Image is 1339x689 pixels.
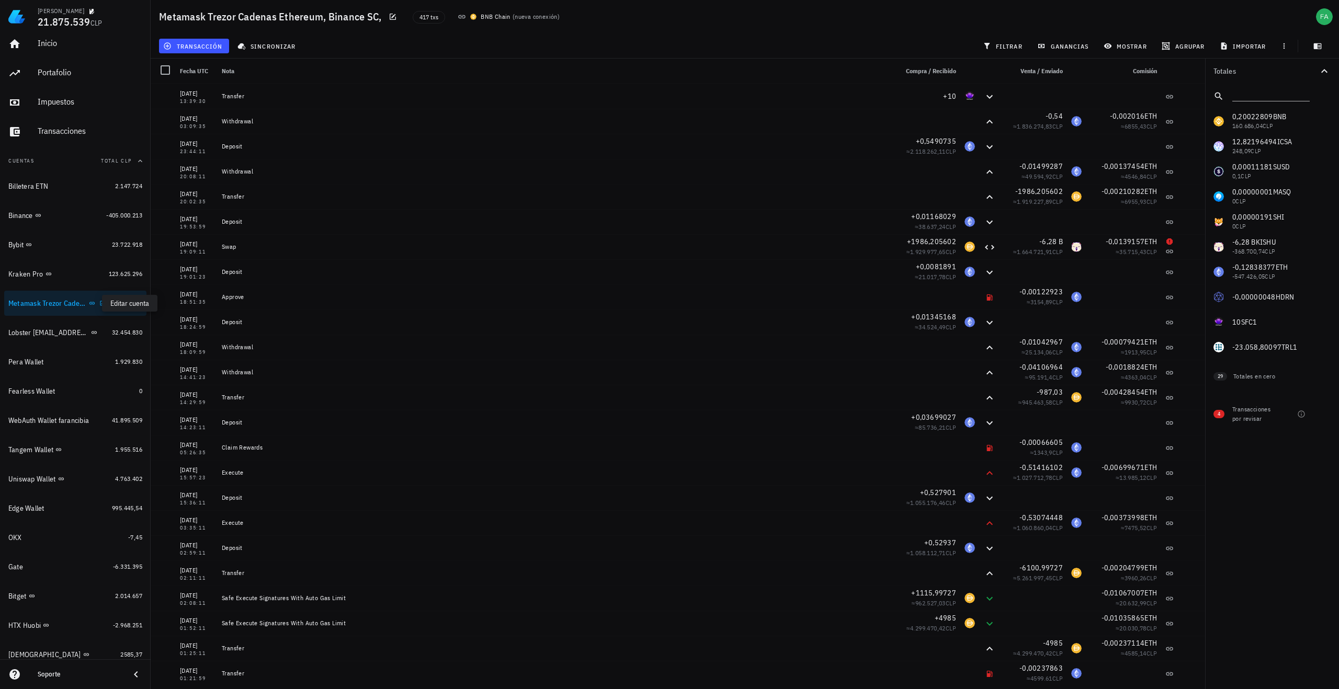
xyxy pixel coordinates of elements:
[964,91,975,101] div: SFC1-icon
[1027,298,1063,306] span: ≈
[946,223,956,231] span: CLP
[180,314,213,325] div: [DATE]
[8,416,89,425] div: WebAuth Wallet farancibia
[1125,524,1147,532] span: 7475,52
[1147,474,1157,481] span: CLP
[1164,42,1205,50] span: agrupar
[1102,588,1145,598] span: -0,01067007
[222,443,889,452] div: Claim Rewards
[180,124,213,129] div: 03:09:35
[1039,237,1063,246] span: -6,28 B
[924,538,956,547] span: +0,52937
[4,349,146,374] a: Pera Wallet 1.929.830
[4,119,146,144] a: Transacciones
[1071,116,1082,127] div: ETH-icon
[180,389,213,400] div: [DATE]
[419,12,438,23] span: 417 txs
[8,8,25,25] img: LedgiFi
[1030,298,1052,306] span: 3154,89
[1125,574,1147,582] span: 3960,26
[4,174,146,199] a: Billetera ETN 2.147.724
[1106,362,1145,372] span: -0,0018824
[1030,449,1063,456] span: ≈
[222,167,889,176] div: Withdrawal
[1019,463,1063,472] span: -0,51416102
[906,67,956,75] span: Compra / Recibido
[128,533,142,541] span: -7,45
[4,496,146,521] a: Edge Wallet 995.445,54
[1015,187,1063,196] span: -1986,205602
[180,249,213,255] div: 19:09:11
[1099,39,1153,53] button: mostrar
[240,42,296,50] span: sincronizar
[4,613,146,638] a: HTX Huobi -2.968.251
[38,97,142,107] div: Impuestos
[946,273,956,281] span: CLP
[180,88,213,99] div: [DATE]
[1102,563,1145,572] span: -0,00204799
[1144,463,1157,472] span: ETH
[180,440,213,450] div: [DATE]
[180,289,213,300] div: [DATE]
[515,13,558,20] span: nueva conexión
[964,141,975,152] div: ETH-icon
[8,299,87,308] div: Metamask Trezor Cadenas Ethereum, Binance SC,
[159,8,385,25] h1: Metamask Trezor Cadenas Ethereum, Binance SC,
[38,7,84,15] div: [PERSON_NAME]
[4,466,146,491] a: Uniswap Wallet 4.763.402
[1071,242,1082,252] div: KISHU-icon
[4,554,146,579] a: Gate -6.331.395
[1102,463,1145,472] span: -0,00699671
[233,39,302,53] button: sincronizar
[8,328,89,337] div: Lobster [EMAIL_ADDRESS][DOMAIN_NAME]
[1222,42,1266,50] span: importar
[1071,191,1082,202] div: DAI-icon
[935,613,956,623] span: +4985
[1121,198,1157,205] span: ≈
[1019,663,1063,673] span: -0,00237863
[1033,39,1095,53] button: ganancias
[1025,173,1052,180] span: 49.594,92
[222,293,889,301] div: Approve
[1233,372,1310,381] div: Totales en cero
[8,621,41,630] div: HTX Huobi
[893,59,960,84] div: Compra / Recibido
[180,199,213,204] div: 20:02:35
[8,270,43,279] div: Kraken Pro
[915,423,956,431] span: ≈
[910,624,946,632] span: 4.299.470,42
[915,599,946,607] span: 962.527,03
[1215,39,1273,53] button: importar
[915,223,956,231] span: ≈
[180,475,213,480] div: 15:57:23
[4,525,146,550] a: OKX -7,45
[1030,674,1052,682] span: 4599,61
[1119,624,1147,632] span: 20.030,78
[180,189,213,199] div: [DATE]
[180,99,213,104] div: 13:39:30
[1125,122,1147,130] span: 6855,43
[1125,373,1147,381] span: 4363,04
[115,445,142,453] span: 1.955.516
[1106,42,1147,50] span: mostrar
[1133,67,1157,75] span: Comisión
[1147,373,1157,381] span: CLP
[159,39,229,53] button: transacción
[180,339,213,350] div: [DATE]
[1102,513,1145,522] span: -0,00373998
[1125,348,1147,356] span: 1913,95
[165,42,222,50] span: transacción
[1147,248,1157,256] span: CLP
[8,592,27,601] div: Bitget
[1019,362,1063,372] span: -0,04106964
[1102,613,1145,623] span: -0,01035865
[115,182,142,190] span: 2.147.724
[1125,649,1147,657] span: 4585,14
[470,14,476,20] img: bnb.svg
[1013,122,1063,130] span: ≈
[180,264,213,274] div: [DATE]
[1019,162,1063,171] span: -0,01499287
[1144,337,1157,347] span: ETH
[180,375,213,380] div: 14:41:23
[1121,398,1157,406] span: ≈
